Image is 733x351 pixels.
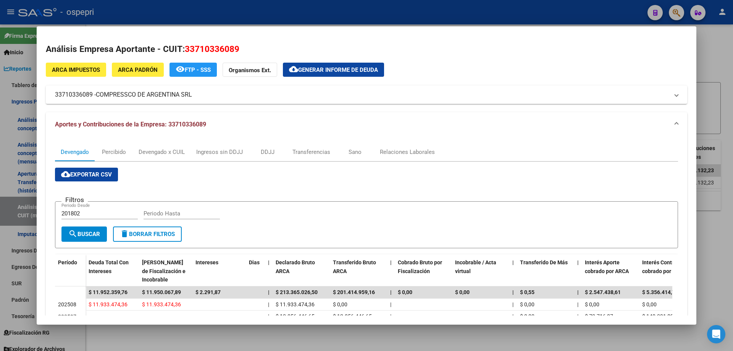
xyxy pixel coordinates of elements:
[142,289,181,295] span: $ 11.950.067,89
[577,301,578,307] span: |
[517,254,574,288] datatable-header-cell: Transferido De Más
[55,254,86,286] datatable-header-cell: Período
[642,259,692,274] span: Interés Contribución cobrado por ARCA
[55,168,118,181] button: Exportar CSV
[395,254,452,288] datatable-header-cell: Cobrado Bruto por Fiscalización
[642,313,673,319] span: $ 140.391,89
[707,325,725,343] div: Open Intercom Messenger
[512,313,513,319] span: |
[170,63,217,77] button: FTP - SSS
[276,259,315,274] span: Declarado Bruto ARCA
[380,148,435,156] div: Relaciones Laborales
[139,148,185,156] div: Devengado x CUIL
[246,254,265,288] datatable-header-cell: Dias
[249,259,260,265] span: Dias
[112,63,164,77] button: ARCA Padrón
[289,65,298,74] mat-icon: cloud_download
[89,259,129,274] span: Deuda Total Con Intereses
[577,259,579,265] span: |
[176,65,185,74] mat-icon: remove_red_eye
[142,301,181,307] span: $ 11.933.474,36
[333,313,372,319] span: $ 12.056.446,65
[58,259,77,265] span: Período
[120,231,175,238] span: Borrar Filtros
[273,254,330,288] datatable-header-cell: Declarado Bruto ARCA
[46,112,687,137] mat-expansion-panel-header: Aportes y Contribuciones de la Empresa: 33710336089
[276,313,315,319] span: $ 12.056.446,65
[268,289,270,295] span: |
[86,254,139,288] datatable-header-cell: Deuda Total Con Intereses
[61,148,89,156] div: Devengado
[120,229,129,238] mat-icon: delete
[585,289,621,295] span: $ 2.547.438,61
[520,301,534,307] span: $ 0,00
[577,313,578,319] span: |
[55,121,206,128] span: Aportes y Contribuciones de la Empresa: 33710336089
[46,86,687,104] mat-expansion-panel-header: 33710336089 -COMPRESSCO DE ARGENTINA SRL
[61,170,70,179] mat-icon: cloud_download
[455,259,496,274] span: Incobrable / Acta virtual
[89,301,128,307] span: $ 11.933.474,36
[349,148,362,156] div: Sano
[520,313,534,319] span: $ 0,00
[139,254,192,288] datatable-header-cell: Deuda Bruta Neto de Fiscalización e Incobrable
[229,67,271,74] strong: Organismos Ext.
[196,148,243,156] div: Ingresos sin DDJJ
[333,301,347,307] span: $ 0,00
[390,301,391,307] span: |
[185,66,211,73] span: FTP - SSS
[268,259,270,265] span: |
[195,259,218,265] span: Intereses
[452,254,509,288] datatable-header-cell: Incobrable / Acta virtual
[68,229,77,238] mat-icon: search
[574,254,582,288] datatable-header-cell: |
[585,259,629,274] span: Interés Aporte cobrado por ARCA
[520,259,568,265] span: Transferido De Más
[390,259,392,265] span: |
[46,63,106,77] button: ARCA Impuestos
[55,90,669,99] mat-panel-title: 33710336089 -
[268,313,269,319] span: |
[390,289,392,295] span: |
[195,289,221,295] span: $ 2.291,87
[398,259,442,274] span: Cobrado Bruto por Fiscalización
[333,289,375,295] span: $ 201.414.959,16
[89,289,128,295] span: $ 11.952.359,76
[642,301,657,307] span: $ 0,00
[192,254,246,288] datatable-header-cell: Intereses
[46,43,687,56] h2: Análisis Empresa Aportante - CUIT:
[96,90,192,99] span: COMPRESSCO DE ARGENTINA SRL
[512,259,514,265] span: |
[585,313,613,319] span: $ 73.716,87
[102,148,126,156] div: Percibido
[61,226,107,242] button: Buscar
[61,171,112,178] span: Exportar CSV
[639,254,696,288] datatable-header-cell: Interés Contribución cobrado por ARCA
[276,301,315,307] span: $ 11.933.474,36
[577,289,579,295] span: |
[509,254,517,288] datatable-header-cell: |
[265,254,273,288] datatable-header-cell: |
[58,314,76,320] span: 202507
[58,301,76,307] span: 202508
[298,66,378,73] span: Generar informe de deuda
[113,226,182,242] button: Borrar Filtros
[642,289,678,295] span: $ 5.356.414,72
[398,289,412,295] span: $ 0,00
[52,66,100,73] span: ARCA Impuestos
[261,148,274,156] div: DDJJ
[276,289,318,295] span: $ 213.365.026,50
[512,301,513,307] span: |
[330,254,387,288] datatable-header-cell: Transferido Bruto ARCA
[387,254,395,288] datatable-header-cell: |
[142,259,186,283] span: [PERSON_NAME] de Fiscalización e Incobrable
[292,148,330,156] div: Transferencias
[455,289,470,295] span: $ 0,00
[333,259,376,274] span: Transferido Bruto ARCA
[223,63,277,77] button: Organismos Ext.
[390,313,391,319] span: |
[283,63,384,77] button: Generar informe de deuda
[582,254,639,288] datatable-header-cell: Interés Aporte cobrado por ARCA
[268,301,269,307] span: |
[118,66,158,73] span: ARCA Padrón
